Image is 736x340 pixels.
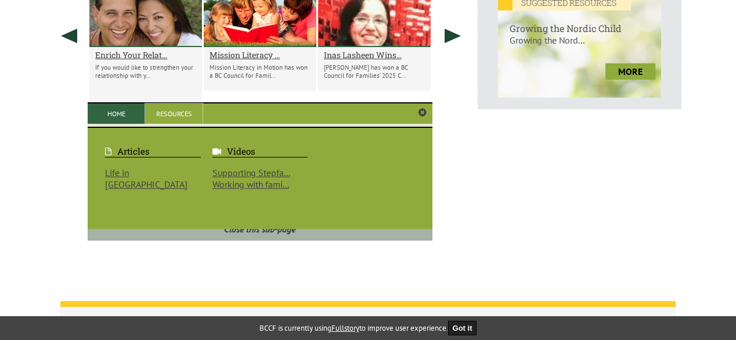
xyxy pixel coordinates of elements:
a: News [69,309,113,331]
p: Growing the Nord... [498,34,661,58]
p: [PERSON_NAME] has won a BC Council for Families’ 2025 C... [324,63,425,80]
a: About [122,309,170,331]
a: Resources [145,103,203,124]
a: Working with fami... [212,178,289,190]
a: Home [88,103,145,124]
a: Contact [312,309,369,331]
a: Mission Literacy ... [210,49,311,60]
a: Close this sub-page [88,217,432,241]
p: If you would like to strengthen your relationship with y... [95,63,196,80]
a: Close [418,108,427,117]
a: Life in [GEOGRAPHIC_DATA] [105,167,187,190]
a: more [605,63,655,80]
h4: Videos [212,145,308,158]
a: Donate [250,309,303,331]
p: Mission Literacy in Motion has won a BC Council for Famil... [210,63,311,80]
i: Close this sub-page [224,223,295,235]
a: Enrich Your Relat... [95,49,196,60]
a: Fullstory [331,323,359,333]
h4: Articles [105,145,200,158]
a: Inas Lasheen Wins... [324,49,425,60]
button: Got it [448,321,477,335]
a: Sitemap [377,309,431,331]
a: Supporting Stepfa... [212,167,290,178]
a: Programs [179,309,241,331]
h6: Growing the Nordic Child [498,10,661,34]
